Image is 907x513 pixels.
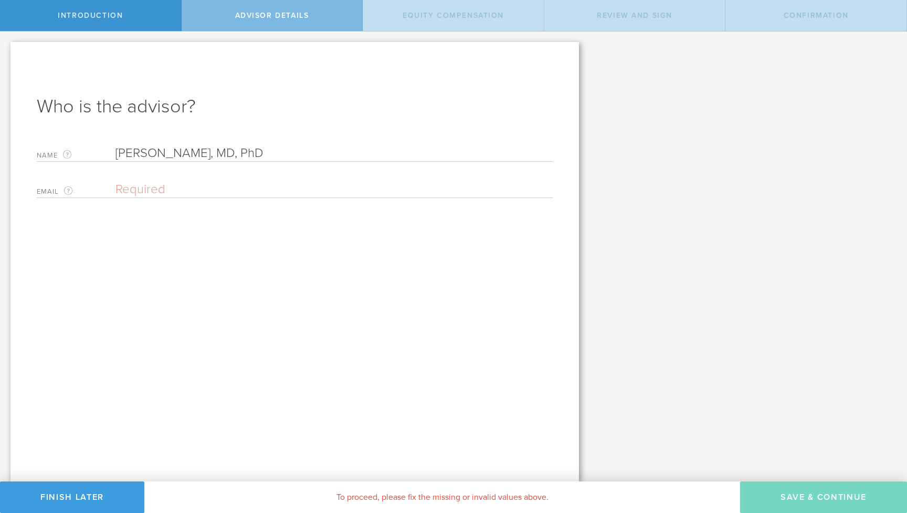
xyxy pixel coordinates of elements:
[37,185,115,197] label: Email
[37,149,115,161] label: Name
[784,11,849,20] span: Confirmation
[58,11,123,20] span: Introduction
[740,481,907,513] button: Save & Continue
[37,94,553,119] h1: Who is the advisor?
[597,11,672,20] span: Review and Sign
[235,11,309,20] span: Advisor Details
[855,431,907,481] iframe: Chat Widget
[115,145,553,161] input: Required
[144,481,740,513] div: To proceed, please fix the missing or invalid values above.
[115,182,547,197] input: Required
[403,11,504,20] span: Equity Compensation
